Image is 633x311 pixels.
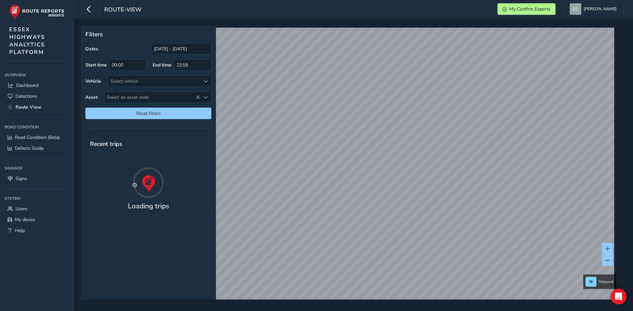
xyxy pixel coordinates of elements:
label: End time [153,62,171,68]
span: Signs [15,175,27,182]
a: Route View [5,102,69,113]
span: Users [15,206,27,212]
a: Detections [5,91,69,102]
span: Reset filters [90,110,206,117]
div: Overview [5,70,69,80]
div: Signage [5,163,69,173]
img: rr logo [9,5,64,19]
span: Detections [15,93,37,99]
h4: Loading trips [128,202,169,210]
span: My device [15,217,35,223]
img: diamond-layout [570,3,581,15]
label: Start time [85,62,107,68]
span: Dashboard [16,82,39,89]
span: Route View [15,104,41,110]
div: Select an asset code [200,92,211,103]
span: ESSEX HIGHWAYS ANALYTICS PLATFORM [9,26,45,56]
span: Recent trips [85,135,127,152]
p: Filters [85,30,211,39]
button: My Confirm Exports [497,3,556,15]
span: Defects Guide [15,145,44,151]
span: [PERSON_NAME] [584,3,617,15]
span: Network [599,279,614,284]
a: Help [5,225,69,236]
button: [PERSON_NAME] [570,3,619,15]
div: Open Intercom Messenger [611,289,626,304]
div: System [5,194,69,203]
span: My Confirm Exports [509,6,551,12]
canvas: Map [83,28,614,307]
a: Dashboard [5,80,69,91]
a: My device [5,214,69,225]
a: Users [5,203,69,214]
label: Vehicle [85,78,101,84]
a: Signs [5,173,69,184]
span: route-view [104,6,141,15]
label: Asset [85,94,98,100]
a: Defects Guide [5,143,69,154]
a: Road Condition (Beta) [5,132,69,143]
div: Road Condition [5,122,69,132]
label: Dates [85,46,98,52]
span: Help [15,227,25,234]
span: Select an asset code [105,92,200,103]
div: Select vehicle [108,76,200,87]
button: Reset filters [85,108,211,119]
span: Road Condition (Beta) [15,134,60,141]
